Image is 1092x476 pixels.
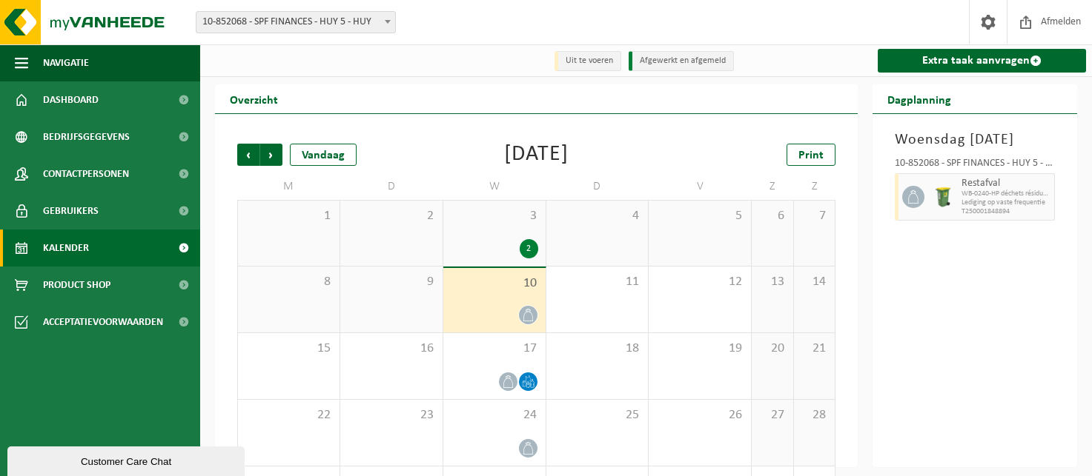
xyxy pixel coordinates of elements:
[443,173,546,200] td: W
[245,208,332,224] span: 1
[451,275,538,292] span: 10
[260,144,282,166] span: Volgende
[794,173,836,200] td: Z
[43,118,130,155] span: Bedrijfsgegevens
[787,144,835,166] a: Print
[520,239,538,258] div: 2
[554,341,641,357] span: 18
[196,12,395,33] span: 10-852068 - SPF FINANCES - HUY 5 - HUY
[245,274,332,290] span: 8
[348,208,435,224] span: 2
[895,129,1055,151] h3: Woensdag [DATE]
[554,274,641,290] span: 11
[348,407,435,423] span: 23
[290,144,357,166] div: Vandaag
[873,84,966,113] h2: Dagplanning
[43,192,99,229] span: Gebruikers
[555,51,621,71] li: Uit te voeren
[43,304,163,341] span: Acceptatievoorwaarden
[340,173,443,200] td: D
[451,208,538,224] span: 3
[962,198,1050,207] span: Lediging op vaste frequentie
[348,341,435,357] span: 16
[801,407,828,423] span: 28
[7,443,248,476] iframe: chat widget
[245,341,332,357] span: 15
[878,49,1086,73] a: Extra taak aanvragen
[759,341,786,357] span: 20
[801,341,828,357] span: 21
[752,173,794,200] td: Z
[43,81,99,118] span: Dashboard
[43,44,89,81] span: Navigatie
[656,407,744,423] span: 26
[196,11,396,33] span: 10-852068 - SPF FINANCES - HUY 5 - HUY
[546,173,649,200] td: D
[554,208,641,224] span: 4
[759,208,786,224] span: 6
[656,341,744,357] span: 19
[43,267,110,304] span: Product Shop
[348,274,435,290] span: 9
[895,158,1055,173] div: 10-852068 - SPF FINANCES - HUY 5 - HUY
[43,155,129,192] span: Contactpersonen
[237,144,259,166] span: Vorige
[451,407,538,423] span: 24
[801,208,828,224] span: 7
[801,274,828,290] span: 14
[215,84,293,113] h2: Overzicht
[451,341,538,357] span: 17
[649,173,752,200] td: V
[759,407,786,423] span: 27
[629,51,734,71] li: Afgewerkt en afgemeld
[554,407,641,423] span: 25
[962,178,1050,190] span: Restafval
[237,173,340,200] td: M
[656,208,744,224] span: 5
[962,190,1050,198] span: WB-0240-HP déchets résiduels
[245,407,332,423] span: 22
[43,229,89,267] span: Kalender
[759,274,786,290] span: 13
[656,274,744,290] span: 12
[932,186,954,208] img: WB-0240-HPE-GN-51
[798,150,824,161] span: Print
[962,207,1050,216] span: T250001848894
[504,144,569,166] div: [DATE]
